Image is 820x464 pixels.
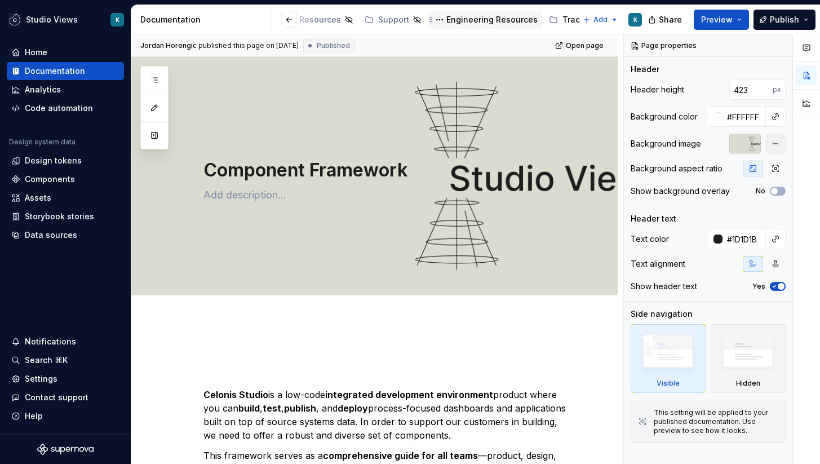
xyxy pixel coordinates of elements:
div: Notifications [25,336,76,347]
button: Help [7,407,124,425]
div: Show header text [631,281,697,292]
div: Text color [631,233,669,245]
strong: build [238,403,260,414]
div: Background aspect ratio [631,163,723,174]
button: Add [579,12,622,28]
strong: deploy [338,403,368,414]
a: Documentation [7,62,124,80]
button: Search ⌘K [7,351,124,369]
div: Assets [25,192,51,204]
div: Documentation [25,65,85,77]
input: Auto [729,79,773,100]
div: Contact support [25,392,88,403]
a: Settings [7,370,124,388]
span: Jordan Horengic [140,41,197,50]
div: Visible [631,324,706,393]
input: Auto [723,229,766,249]
div: Help [25,410,43,422]
a: Data sources [7,226,124,244]
div: Hidden [736,379,760,388]
div: Data sources [25,229,77,241]
button: Preview [694,10,749,30]
div: K [633,15,637,24]
a: Design tokens [7,152,124,170]
img: f5634f2a-3c0d-4c0b-9dc3-3862a3e014c7.png [8,13,21,26]
div: Design tokens [25,155,82,166]
div: Header text [631,213,676,224]
div: Documentation [140,14,267,25]
strong: Celonis Studio [203,389,268,400]
div: Engineering Resources [446,14,538,25]
textarea: Component Framework [201,157,570,184]
div: Studio Views [26,14,78,25]
button: Studio ViewsK [2,7,128,32]
a: Resources [281,11,358,29]
span: Share [659,14,682,25]
label: No [756,187,765,196]
a: Components [7,170,124,188]
p: is a low-code product where you can , , , and process-focused dashboards and applications built o... [203,388,573,442]
a: Analytics [7,81,124,99]
div: Text alignment [631,258,685,269]
input: Auto [723,107,766,127]
div: published this page on [DATE] [198,41,299,50]
div: This setting will be applied to your published documentation. Use preview to see how it looks. [654,408,778,435]
div: Visible [657,379,680,388]
strong: publish [284,403,316,414]
div: Design system data [9,138,76,147]
strong: test [263,403,281,414]
button: Notifications [7,333,124,351]
span: Publish [770,14,799,25]
div: K [116,15,119,24]
span: Add [593,15,608,24]
p: px [773,85,781,94]
div: Header height [631,84,684,95]
strong: integrated development environment [325,389,493,400]
div: Code automation [25,103,93,114]
div: Background color [631,111,698,122]
a: Engineering Resources [428,11,542,29]
div: Background image [631,138,701,149]
a: Tracking [544,11,601,29]
a: Home [7,43,124,61]
strong: comprehensive guide for all teams [323,450,478,461]
div: Support [378,14,409,25]
div: Show background overlay [631,185,730,197]
div: Home [25,47,47,58]
div: Resources [299,14,341,25]
div: Header [631,64,659,75]
a: Open page [552,38,609,54]
a: Assets [7,189,124,207]
div: Hidden [711,324,786,393]
span: Published [317,41,350,50]
div: Search ⌘K [25,355,68,366]
div: Storybook stories [25,211,94,222]
span: Open page [566,41,604,50]
div: Analytics [25,84,61,95]
button: Contact support [7,388,124,406]
a: Storybook stories [7,207,124,226]
a: Support [360,11,426,29]
div: Side navigation [631,308,693,320]
button: Share [642,10,689,30]
div: Settings [25,373,57,385]
button: Publish [753,10,815,30]
a: Code automation [7,99,124,117]
label: Yes [752,282,765,291]
svg: Supernova Logo [37,444,94,455]
div: Tracking [562,14,597,25]
div: Components [25,174,75,185]
span: Preview [701,14,733,25]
